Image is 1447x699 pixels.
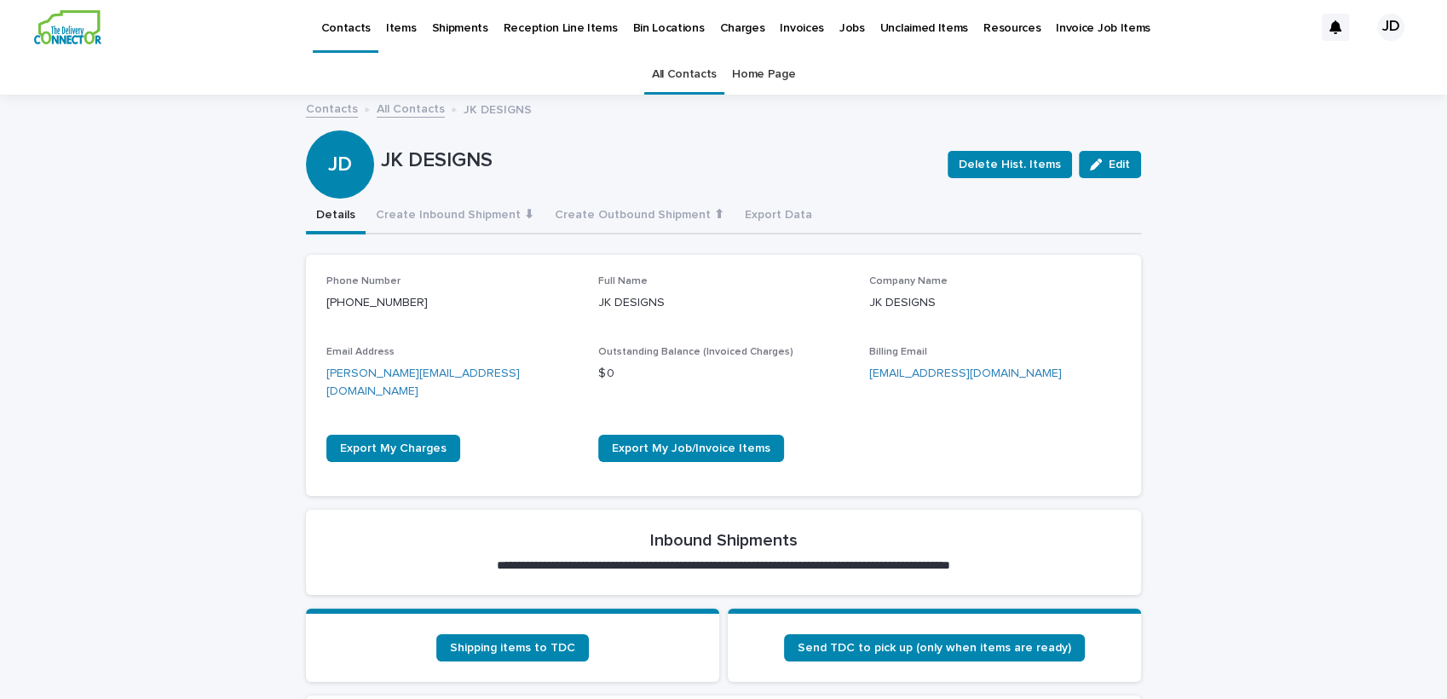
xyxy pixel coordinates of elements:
a: Shipping items to TDC [436,634,589,661]
span: Outstanding Balance (Invoiced Charges) [598,347,793,357]
a: Home Page [732,55,795,95]
p: $ 0 [598,365,850,383]
a: All Contacts [652,55,717,95]
button: Edit [1079,151,1141,178]
span: Billing Email [869,347,927,357]
a: Send TDC to pick up (only when items are ready) [784,634,1085,661]
p: JK DESIGNS [381,148,934,173]
a: [PERSON_NAME][EMAIL_ADDRESS][DOMAIN_NAME] [326,367,520,397]
span: Email Address [326,347,395,357]
span: Send TDC to pick up (only when items are ready) [798,642,1071,654]
a: All Contacts [377,98,445,118]
a: Contacts [306,98,358,118]
a: [PHONE_NUMBER] [326,297,428,309]
a: Export My Job/Invoice Items [598,435,784,462]
span: Shipping items to TDC [450,642,575,654]
button: Details [306,199,366,234]
div: JD [306,84,374,176]
span: Full Name [598,276,648,286]
img: aCWQmA6OSGG0Kwt8cj3c [34,10,101,44]
span: Export My Charges [340,442,447,454]
div: JD [1377,14,1404,41]
p: JK DESIGNS [598,294,850,312]
h2: Inbound Shipments [650,530,798,551]
button: Create Outbound Shipment ⬆ [545,199,735,234]
p: JK DESIGNS [869,294,1121,312]
button: Create Inbound Shipment ⬇ [366,199,545,234]
a: [EMAIL_ADDRESS][DOMAIN_NAME] [869,367,1062,379]
span: Edit [1109,159,1130,170]
a: Export My Charges [326,435,460,462]
span: Company Name [869,276,948,286]
button: Delete Hist. Items [948,151,1072,178]
p: JK DESIGNS [464,99,532,118]
button: Export Data [735,199,822,234]
span: Export My Job/Invoice Items [612,442,770,454]
span: Delete Hist. Items [959,156,1061,173]
span: Phone Number [326,276,401,286]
